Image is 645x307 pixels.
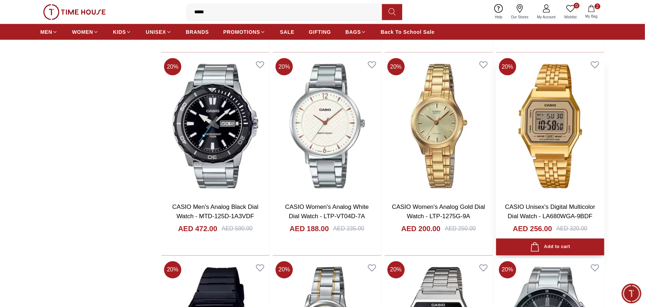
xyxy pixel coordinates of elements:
[164,261,181,279] span: 20 %
[113,26,131,38] a: KIDS
[113,28,126,36] span: KIDS
[582,14,600,19] span: My Bag
[513,224,552,234] h4: AED 256.00
[345,26,366,38] a: BAGS
[387,261,405,279] span: 20 %
[41,131,48,138] em: Blush
[333,225,364,233] div: AED 235.00
[172,204,258,220] a: CASIO Men's Analog Black Dial Watch - MTD-125D-1A3VDF
[581,4,602,20] button: 2My Bag
[562,14,580,20] span: Wishlist
[5,5,20,20] em: Back
[7,117,142,125] div: Time House Support
[146,28,166,36] span: UNISEX
[12,132,108,165] span: Hey there! Need help finding the perfect watch? I'm here if you have any questions or need a quic...
[186,28,209,36] span: BRANDS
[280,28,294,36] span: SALE
[223,28,260,36] span: PROMOTIONS
[38,9,120,16] div: Time House Support
[40,26,58,38] a: MEN
[392,204,485,220] a: CASIO Women's Analog Gold Dial Watch - LTP-1275G-9A
[385,55,493,197] img: CASIO Women's Analog Gold Dial Watch - LTP-1275G-9A
[496,239,604,256] button: Add to cart
[43,4,106,20] img: ...
[507,3,533,21] a: Our Stores
[595,4,600,9] span: 2
[534,14,559,20] span: My Account
[387,58,405,75] span: 20 %
[96,162,114,167] span: 11:46 AM
[508,14,531,20] span: Our Stores
[496,55,604,197] img: CASIO Unisex's Digital Multicolor Dial Watch - LA680WGA-9BDF
[146,26,171,38] a: UNISEX
[491,3,507,21] a: Help
[40,28,52,36] span: MEN
[276,58,293,75] span: 20 %
[290,224,329,234] h4: AED 188.00
[309,28,331,36] span: GIFTING
[492,14,505,20] span: Help
[381,26,435,38] a: Back To School Sale
[273,55,381,197] img: CASIO Women's Analog White Dial Watch - LTP-VT04D-7A
[72,28,93,36] span: WOMEN
[530,242,570,252] div: Add to cart
[309,26,331,38] a: GIFTING
[280,26,294,38] a: SALE
[222,225,253,233] div: AED 590.00
[499,261,516,279] span: 20 %
[401,224,441,234] h4: AED 200.00
[178,224,217,234] h4: AED 472.00
[164,58,181,75] span: 20 %
[161,55,269,197] img: CASIO Men's Analog Black Dial Watch - MTD-125D-1A3VDF
[223,26,266,38] a: PROMOTIONS
[499,58,516,75] span: 20 %
[574,3,580,9] span: 0
[557,225,587,233] div: AED 320.00
[445,225,476,233] div: AED 250.00
[186,26,209,38] a: BRANDS
[285,204,369,220] a: CASIO Women's Analog White Dial Watch - LTP-VT04D-7A
[22,6,34,19] img: Profile picture of Time House Support
[72,26,99,38] a: WOMEN
[2,177,142,213] textarea: We are here to help you
[560,3,581,21] a: 0Wishlist
[345,28,361,36] span: BAGS
[381,28,435,36] span: Back To School Sale
[622,284,641,303] div: Chat Widget
[505,204,595,220] a: CASIO Unisex's Digital Multicolor Dial Watch - LA680WGA-9BDF
[276,261,293,279] span: 20 %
